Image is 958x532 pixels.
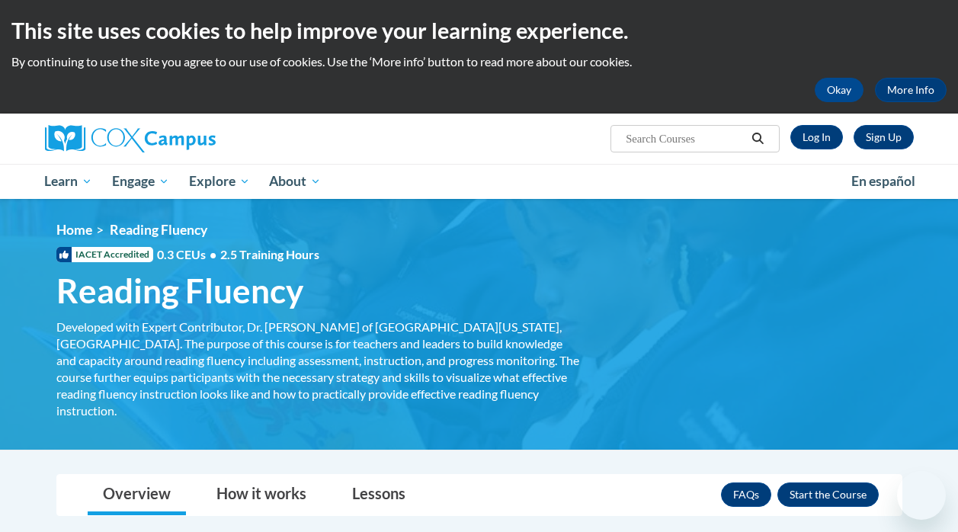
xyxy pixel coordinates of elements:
a: Explore [179,164,260,199]
span: IACET Accredited [56,247,153,262]
a: Learn [35,164,103,199]
button: Okay [815,78,863,102]
a: Lessons [337,475,421,515]
div: Developed with Expert Contributor, Dr. [PERSON_NAME] of [GEOGRAPHIC_DATA][US_STATE], [GEOGRAPHIC_... [56,319,582,419]
span: Learn [44,172,92,191]
span: • [210,247,216,261]
input: Search Courses [624,130,746,148]
p: By continuing to use the site you agree to our use of cookies. Use the ‘More info’ button to read... [11,53,947,70]
a: FAQs [721,482,771,507]
button: Search [746,130,769,148]
span: 2.5 Training Hours [220,247,319,261]
a: How it works [201,475,322,515]
div: Main menu [34,164,925,199]
a: En español [841,165,925,197]
span: 0.3 CEUs [157,246,319,263]
span: Reading Fluency [110,222,207,238]
a: Log In [790,125,843,149]
a: Register [854,125,914,149]
span: Engage [112,172,169,191]
iframe: Button to launch messaging window [897,471,946,520]
span: Explore [189,172,250,191]
a: Cox Campus [45,125,319,152]
a: Overview [88,475,186,515]
a: Engage [102,164,179,199]
a: More Info [875,78,947,102]
h2: This site uses cookies to help improve your learning experience. [11,15,947,46]
img: Cox Campus [45,125,216,152]
span: En español [851,173,915,189]
span: About [269,172,321,191]
a: About [259,164,331,199]
a: Home [56,222,92,238]
span: Reading Fluency [56,271,303,311]
button: Enroll [777,482,879,507]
